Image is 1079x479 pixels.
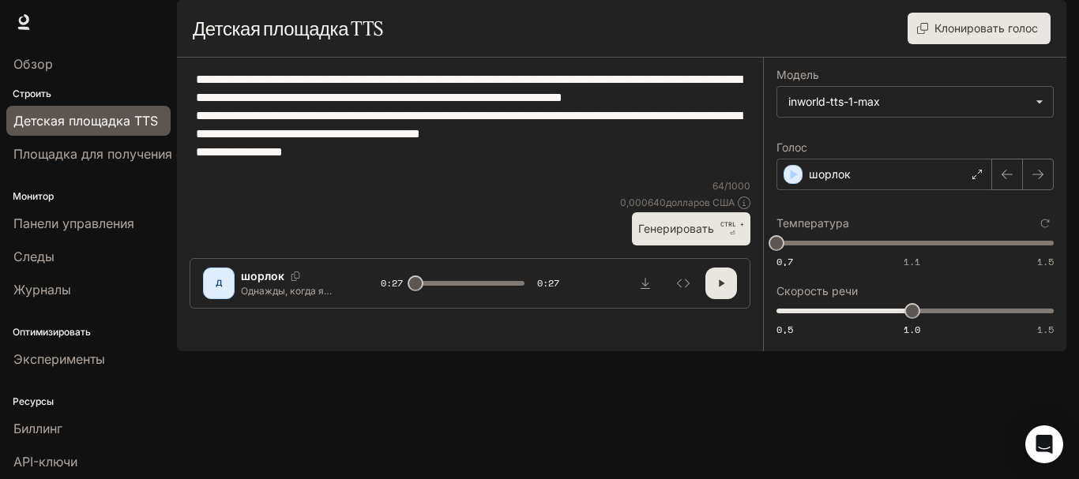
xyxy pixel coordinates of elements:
[1025,425,1063,463] div: Открытый Интерком Мессенджер
[712,180,724,192] font: 64
[727,180,750,192] font: 1000
[776,255,793,268] font: 0,7
[776,140,807,154] font: Голос
[720,220,744,228] font: CTRL +
[1036,215,1054,232] button: Сбросить к настройкам по умолчанию
[193,17,383,40] font: Детская площадка TTS
[904,323,920,336] font: 1.0
[216,278,223,287] font: Д
[908,13,1051,44] button: Клонировать голос
[638,222,714,235] font: Генерировать
[776,323,793,336] font: 0,5
[630,268,661,299] button: Скачать аудио
[537,276,559,290] font: 0:27
[730,230,735,237] font: ⏎
[934,21,1038,35] font: Клонировать голос
[724,180,727,192] font: /
[284,271,306,281] button: Копировать голосовой идентификатор
[1037,323,1054,336] font: 1.5
[777,87,1053,117] div: inworld-tts-1-max
[776,68,819,81] font: Модель
[667,268,699,299] button: Осмотреть
[809,167,851,181] font: шорлок
[776,216,849,230] font: Температура
[632,212,750,245] button: ГенерироватьCTRL +⏎
[788,95,880,108] font: inworld-tts-1-max
[241,269,284,283] font: шорлок
[904,255,920,268] font: 1.1
[776,284,858,298] font: Скорость речи
[1037,255,1054,268] font: 1.5
[381,276,403,290] font: 0:27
